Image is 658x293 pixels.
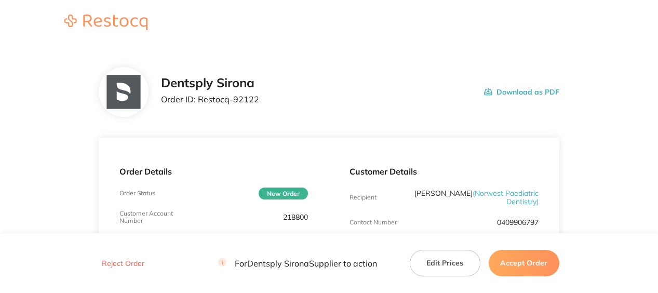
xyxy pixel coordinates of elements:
p: Customer Details [350,167,538,176]
p: Order Details [119,167,308,176]
p: Order ID: Restocq- 92122 [161,95,259,104]
p: Recipient [350,194,377,201]
p: 218800 [283,213,308,221]
p: 0409906797 [497,218,539,227]
button: Reject Order [99,259,147,268]
p: [PERSON_NAME] [413,189,539,206]
img: Restocq logo [54,15,158,30]
p: Contact Number [350,219,397,226]
button: Accept Order [489,250,559,276]
p: Customer Account Number [119,210,182,224]
span: New Order [259,188,308,199]
button: Edit Prices [410,250,480,276]
span: ( Norwest Paediatric Dentistry ) [473,189,539,206]
img: NTllNzd2NQ [106,75,140,109]
p: For Dentsply Sirona Supplier to action [218,258,377,268]
a: Restocq logo [54,15,158,32]
button: Download as PDF [484,76,559,108]
h2: Dentsply Sirona [161,76,259,90]
p: Order Status [119,190,155,197]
